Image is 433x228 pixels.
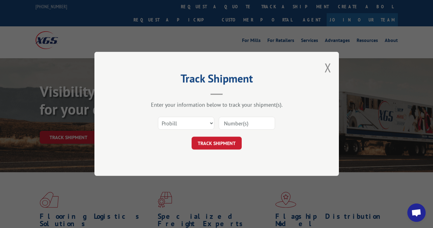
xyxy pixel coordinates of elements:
button: TRACK SHIPMENT [192,137,242,150]
button: Close modal [325,59,331,76]
div: Open chat [407,203,426,222]
h2: Track Shipment [125,74,308,86]
input: Number(s) [219,117,275,130]
div: Enter your information below to track your shipment(s). [125,101,308,108]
